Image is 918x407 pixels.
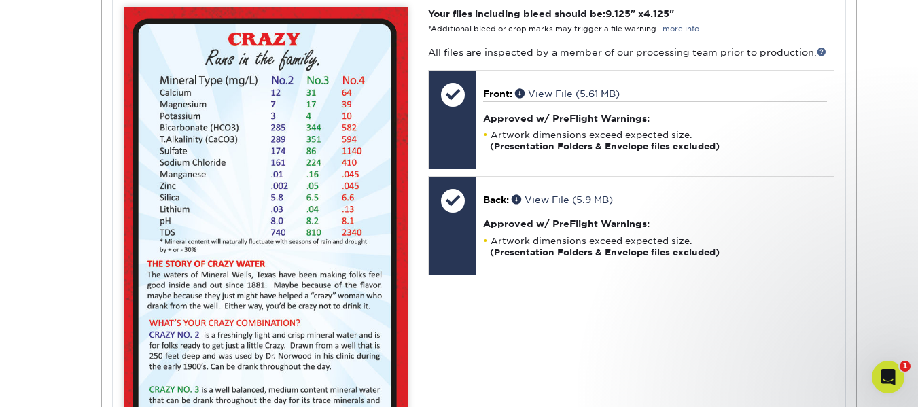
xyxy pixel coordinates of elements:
[900,361,911,372] span: 1
[483,88,512,99] span: Front:
[428,8,674,19] strong: Your files including bleed should be: " x "
[483,218,826,229] h4: Approved w/ PreFlight Warnings:
[512,194,613,205] a: View File (5.9 MB)
[515,88,620,99] a: View File (5.61 MB)
[605,8,631,19] span: 9.125
[428,46,834,59] p: All files are inspected by a member of our processing team prior to production.
[483,113,826,124] h4: Approved w/ PreFlight Warnings:
[3,366,116,402] iframe: Google Customer Reviews
[490,247,720,258] strong: (Presentation Folders & Envelope files excluded)
[483,194,509,205] span: Back:
[483,235,826,258] li: Artwork dimensions exceed expected size.
[483,129,826,152] li: Artwork dimensions exceed expected size.
[428,24,699,33] small: *Additional bleed or crop marks may trigger a file warning –
[643,8,669,19] span: 4.125
[872,361,904,393] iframe: Intercom live chat
[663,24,699,33] a: more info
[490,141,720,152] strong: (Presentation Folders & Envelope files excluded)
